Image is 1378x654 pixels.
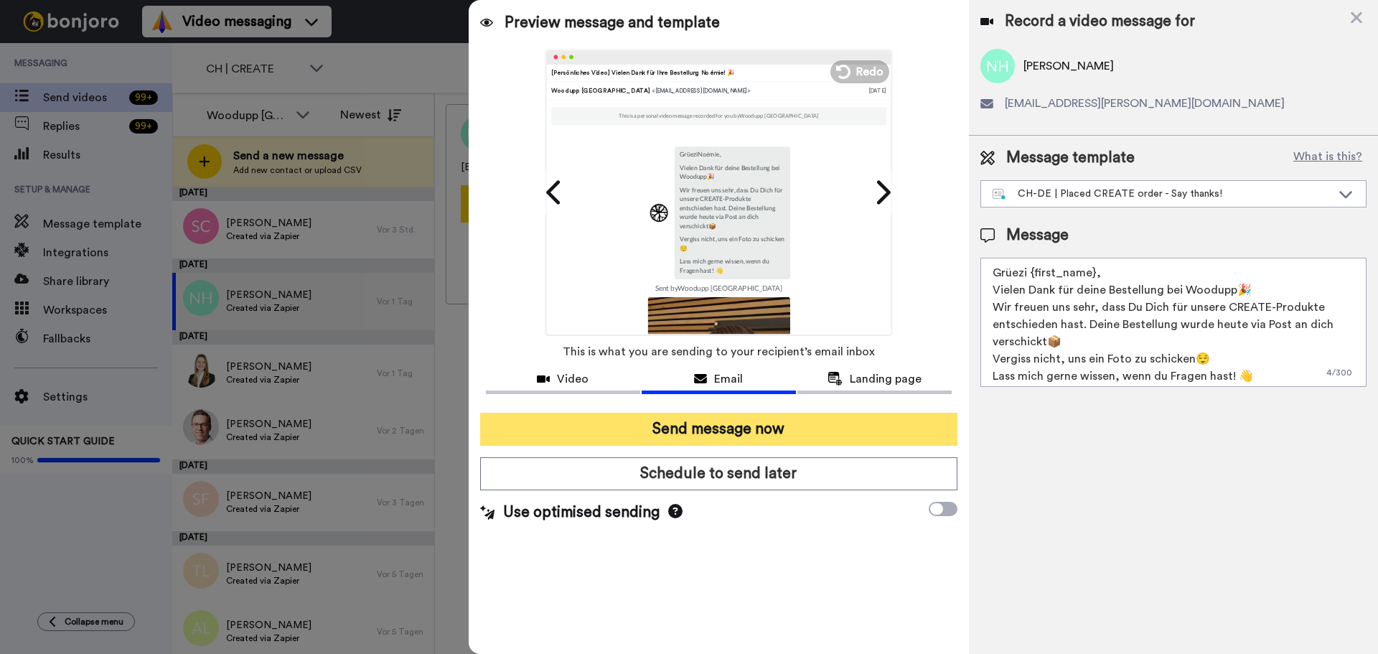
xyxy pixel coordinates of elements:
span: Message template [1006,147,1135,169]
span: Video [557,370,589,388]
p: Grüezi Noémie , [680,150,784,159]
button: Send message now [480,413,957,446]
p: Vielen Dank für deine Bestellung bei Woodupp🎉 [680,163,784,181]
img: nextgen-template.svg [993,189,1006,200]
span: [EMAIL_ADDRESS][PERSON_NAME][DOMAIN_NAME] [1005,95,1285,112]
p: Wir freuen uns sehr, dass Du Dich für unsere CREATE-Produkte entschieden hast. Deine Bestellung w... [680,185,784,230]
img: 0334ca18-ccae-493e-a487-743b388a9c50-1742477585.jpg [647,202,670,224]
span: Message [1006,225,1069,246]
span: Landing page [850,370,922,388]
span: Use optimised sending [503,502,660,523]
span: Email [714,370,743,388]
img: 2Q== [647,296,789,439]
td: Sent by Woodupp [GEOGRAPHIC_DATA] [647,279,789,296]
div: CH-DE | Placed CREATE order - Say thanks! [993,187,1331,201]
div: Woodupp [GEOGRAPHIC_DATA] [551,86,868,95]
button: What is this? [1289,147,1367,169]
div: [DATE] [868,86,886,95]
textarea: Grüezi {first_name}, Vielen Dank für deine Bestellung bei Woodupp🎉 Wir freuen uns sehr, dass Du D... [980,258,1367,387]
p: Lass mich gerne wissen, wenn du Fragen hast! 👋 [680,256,784,274]
p: Vergiss nicht, uns ein Foto zu schicken😌 [680,234,784,252]
span: This is what you are sending to your recipient’s email inbox [563,336,875,368]
p: This is a personal video message recorded for you by Woodupp [GEOGRAPHIC_DATA] [619,113,818,120]
button: Schedule to send later [480,457,957,490]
